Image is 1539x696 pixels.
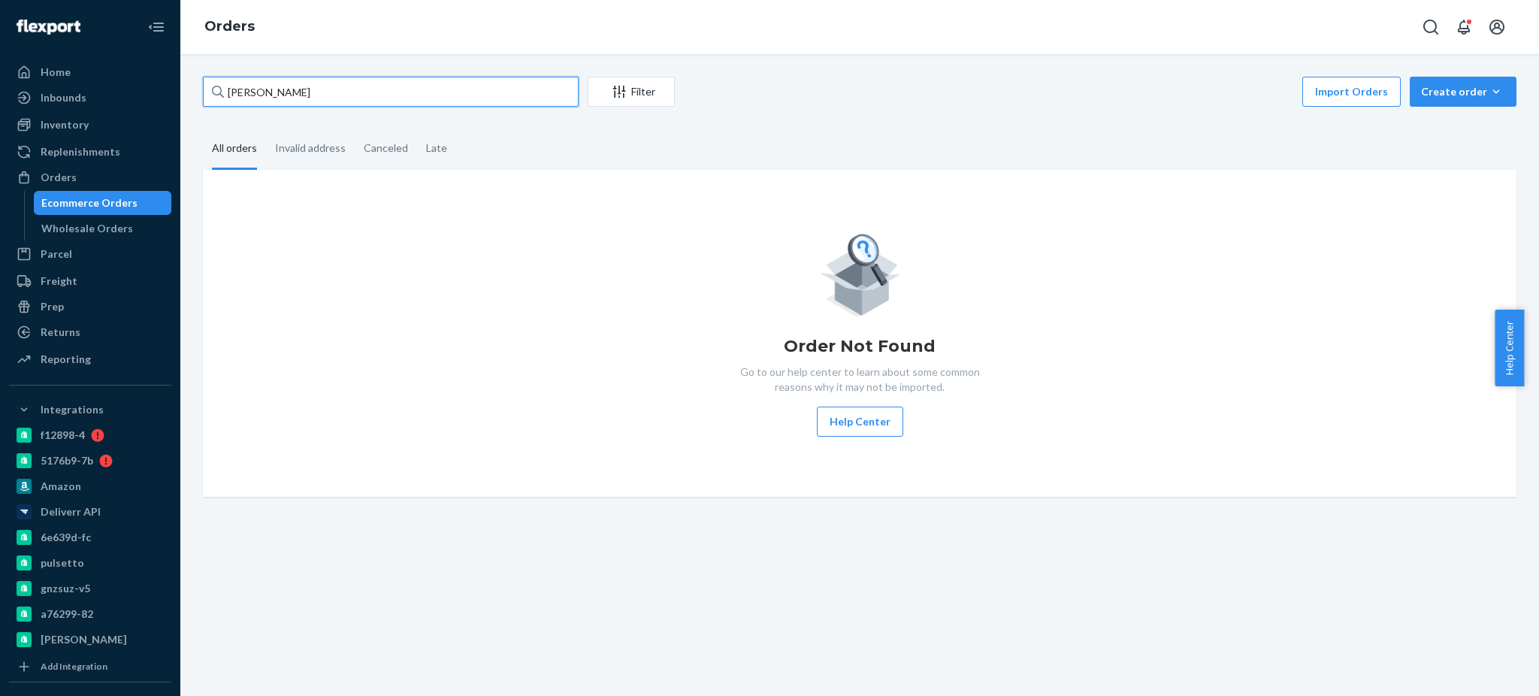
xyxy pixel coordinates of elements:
button: Close Navigation [141,12,171,42]
button: Create order [1410,77,1516,107]
div: 5176b9-7b [41,453,93,468]
div: Replenishments [41,144,120,159]
a: a76299-82 [9,602,171,626]
div: Prep [41,299,64,314]
img: Empty list [819,230,901,316]
div: gnzsuz-v5 [41,581,90,596]
div: Inventory [41,117,89,132]
div: Returns [41,325,80,340]
a: 5176b9-7b [9,449,171,473]
div: Inbounds [41,90,86,105]
a: gnzsuz-v5 [9,576,171,601]
div: Amazon [41,479,81,494]
div: [PERSON_NAME] [41,632,127,647]
div: Wholesale Orders [41,221,133,236]
a: Wholesale Orders [34,216,172,241]
a: Ecommerce Orders [34,191,172,215]
div: Late [426,129,447,168]
div: Parcel [41,247,72,262]
a: f12898-4 [9,423,171,447]
a: [PERSON_NAME] [9,628,171,652]
div: a76299-82 [41,607,93,622]
button: Import Orders [1302,77,1401,107]
a: Inbounds [9,86,171,110]
div: Add Integration [41,660,107,673]
div: All orders [212,129,257,170]
div: Deliverr API [41,504,101,519]
a: Add Integration [9,658,171,676]
ol: breadcrumbs [192,5,267,49]
button: Integrations [9,398,171,422]
h1: Order Not Found [784,334,936,359]
a: pulsetto [9,551,171,575]
a: Inventory [9,113,171,137]
div: Create order [1421,84,1505,99]
a: 6e639d-fc [9,525,171,549]
button: Help Center [1495,310,1524,386]
a: Reporting [9,347,171,371]
input: Search orders [203,77,579,107]
img: Flexport logo [17,20,80,35]
a: Amazon [9,474,171,498]
div: pulsetto [41,555,84,570]
button: Open notifications [1449,12,1479,42]
a: Deliverr API [9,500,171,524]
button: Open account menu [1482,12,1512,42]
button: Open Search Box [1416,12,1446,42]
a: Replenishments [9,140,171,164]
div: Integrations [41,402,104,417]
div: 6e639d-fc [41,530,91,545]
div: Filter [588,84,674,99]
a: Parcel [9,242,171,266]
a: Home [9,60,171,84]
div: Ecommerce Orders [41,195,138,210]
a: Freight [9,269,171,293]
button: Help Center [817,407,903,437]
div: Invalid address [275,129,346,168]
a: Orders [204,18,255,35]
button: Filter [588,77,675,107]
p: Go to our help center to learn about some common reasons why it may not be imported. [728,365,991,395]
div: Home [41,65,71,80]
div: f12898-4 [41,428,85,443]
div: Canceled [364,129,408,168]
a: Prep [9,295,171,319]
div: Reporting [41,352,91,367]
a: Returns [9,320,171,344]
div: Freight [41,274,77,289]
a: Orders [9,165,171,189]
div: Orders [41,170,77,185]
